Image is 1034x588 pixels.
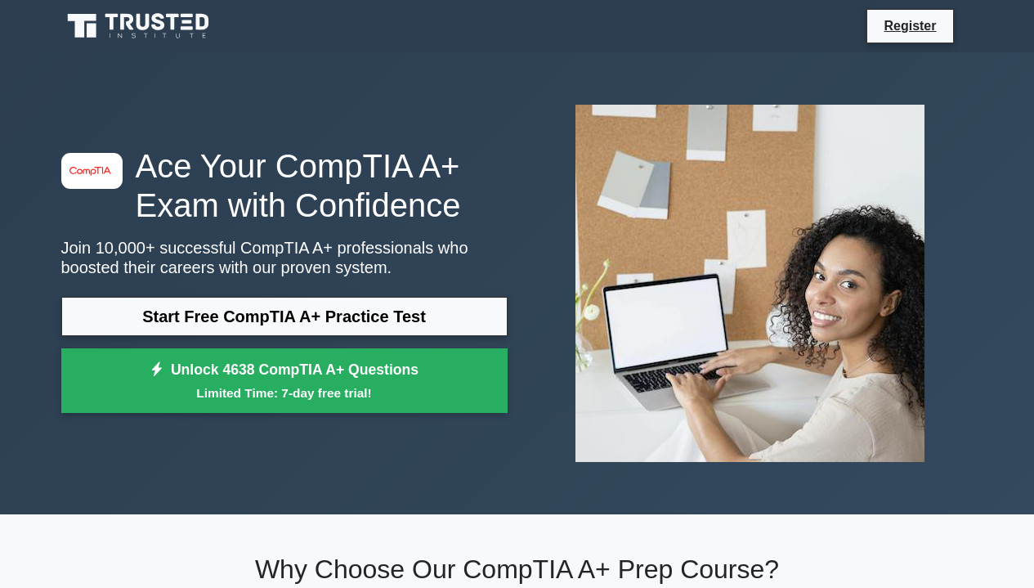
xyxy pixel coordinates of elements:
[61,297,508,336] a: Start Free CompTIA A+ Practice Test
[61,238,508,277] p: Join 10,000+ successful CompTIA A+ professionals who boosted their careers with our proven system.
[61,554,974,585] h2: Why Choose Our CompTIA A+ Prep Course?
[874,16,946,36] a: Register
[82,384,487,402] small: Limited Time: 7-day free trial!
[61,146,508,225] h1: Ace Your CompTIA A+ Exam with Confidence
[61,348,508,414] a: Unlock 4638 CompTIA A+ QuestionsLimited Time: 7-day free trial!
